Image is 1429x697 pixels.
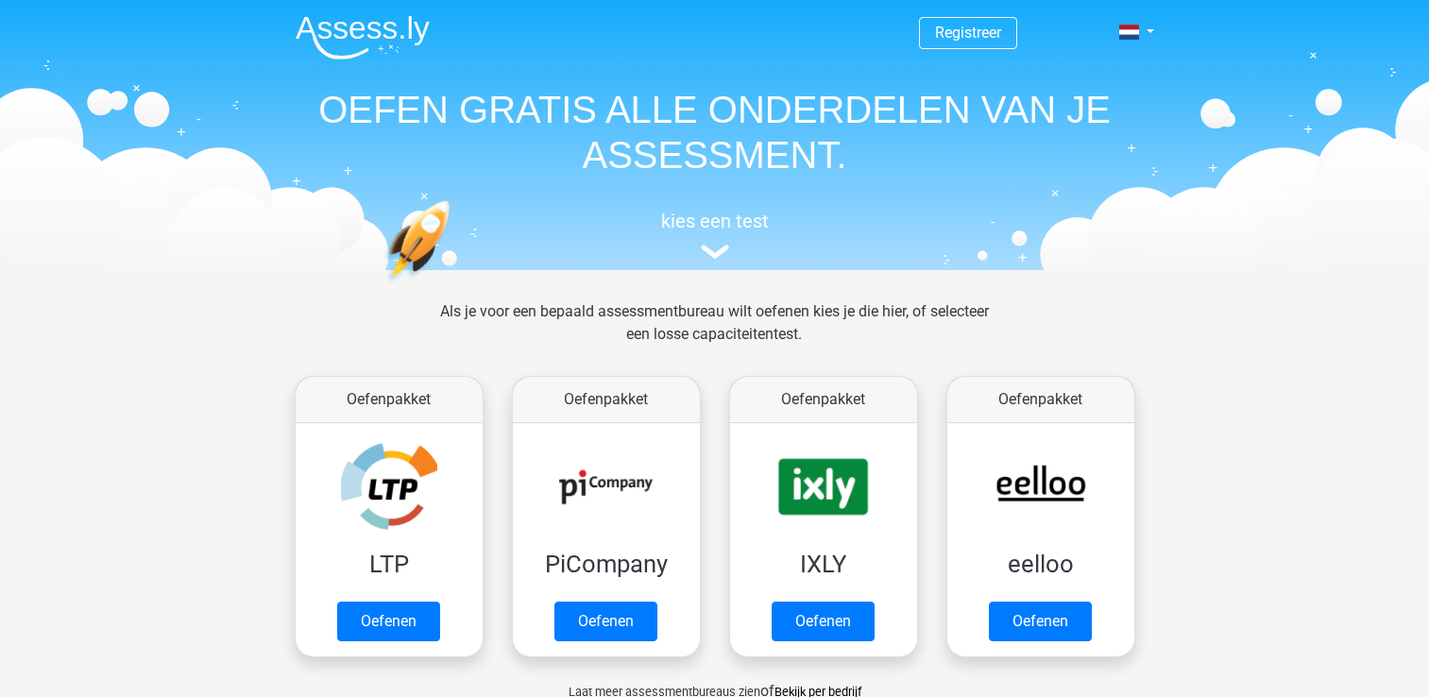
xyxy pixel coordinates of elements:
[281,210,1149,260] a: kies een test
[701,245,729,259] img: assessment
[989,602,1092,641] a: Oefenen
[935,24,1001,42] a: Registreer
[337,602,440,641] a: Oefenen
[425,300,1004,368] div: Als je voor een bepaald assessmentbureau wilt oefenen kies je die hier, of selecteer een losse ca...
[384,200,523,371] img: oefenen
[281,87,1149,178] h1: OEFEN GRATIS ALLE ONDERDELEN VAN JE ASSESSMENT.
[296,15,430,59] img: Assessly
[281,210,1149,232] h5: kies een test
[554,602,657,641] a: Oefenen
[772,602,875,641] a: Oefenen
